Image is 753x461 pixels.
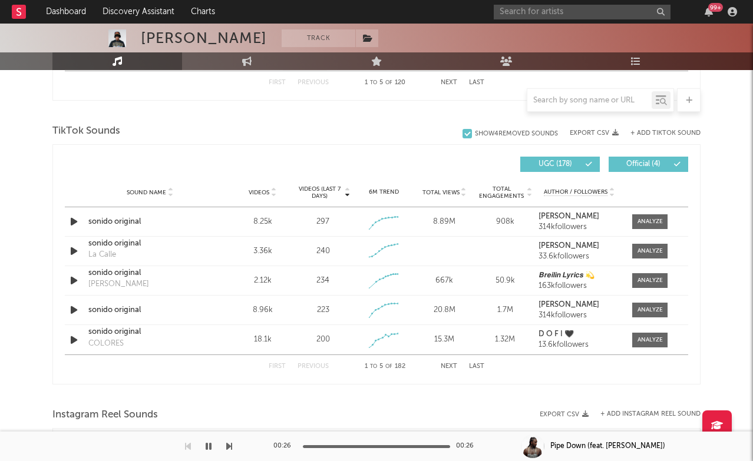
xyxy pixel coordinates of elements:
button: First [269,79,286,86]
div: 1.32M [478,334,533,346]
div: 240 [316,246,330,257]
div: + Add Instagram Reel Sound [589,411,701,417]
div: La Calle [88,249,116,261]
span: Videos [249,189,269,196]
button: Official(4) [609,157,688,172]
div: [PERSON_NAME] [141,29,267,47]
div: 1 5 182 [352,360,417,374]
button: Previous [298,79,329,86]
span: Author / Followers [544,188,607,196]
a: sonido original [88,304,212,316]
a: sonido original [88,238,212,250]
a: D O F I 🖤 [539,330,620,339]
div: 15.3M [417,334,472,346]
div: 00:26 [456,439,480,453]
div: 8.25k [235,216,290,228]
button: First [269,363,286,370]
div: 667k [417,275,472,287]
div: 314k followers [539,223,620,231]
div: 163k followers [539,282,620,290]
div: 908k [478,216,533,228]
strong: D O F I 🖤 [539,330,574,338]
a: sonido original [88,267,212,279]
button: Last [469,79,484,86]
a: sonido original [88,326,212,338]
button: + Add TikTok Sound [630,130,701,137]
strong: [PERSON_NAME] [539,213,599,220]
span: to [370,80,377,85]
div: 2.12k [235,275,290,287]
a: sonido original [88,216,212,228]
a: 𝘽𝙧𝙚𝙞𝙡𝙞𝙣 𝙇𝙮𝙧𝙞𝙘𝙨 💫 [539,271,620,280]
div: 8.89M [417,216,472,228]
span: to [370,364,377,369]
div: 33.6k followers [539,253,620,261]
button: Last [469,363,484,370]
span: Instagram Reel Sounds [52,408,158,422]
div: 13.6k followers [539,341,620,349]
button: + Add Instagram Reel Sound [600,411,701,417]
input: Search by song name or URL [527,96,652,105]
span: Videos (last 7 days) [296,185,344,200]
span: Official ( 4 ) [616,161,671,168]
a: [PERSON_NAME] [539,213,620,221]
strong: [PERSON_NAME] [539,301,599,309]
span: of [385,364,392,369]
button: 99+ [705,7,713,16]
button: Export CSV [570,130,619,137]
input: Search for artists [494,5,671,19]
div: COLORES [88,338,124,350]
div: 3.36k [235,246,290,257]
button: Track [282,29,355,47]
div: 8.96k [235,304,290,316]
div: 18.1k [235,334,290,346]
div: 6M Trend [356,188,411,197]
span: Total Engagements [478,185,526,200]
button: + Add TikTok Sound [619,130,701,137]
strong: 𝘽𝙧𝙚𝙞𝙡𝙞𝙣 𝙇𝙮𝙧𝙞𝙘𝙨 💫 [539,271,595,279]
button: Next [441,79,457,86]
a: [PERSON_NAME] [539,242,620,250]
button: Export CSV [540,411,589,418]
span: Total Views [422,189,460,196]
div: 99 + [708,3,723,12]
div: 50.9k [478,275,533,287]
div: Show 4 Removed Sounds [475,130,558,138]
div: Pipe Down (feat. [PERSON_NAME]) [550,441,665,452]
div: 1.7M [478,304,533,316]
div: 223 [317,304,329,316]
span: UGC ( 178 ) [528,161,582,168]
div: 1 5 120 [352,76,417,90]
button: Previous [298,363,329,370]
span: of [385,80,392,85]
div: 314k followers [539,311,620,320]
div: 297 [316,216,329,228]
button: Next [441,363,457,370]
span: Sound Name [127,189,166,196]
a: [PERSON_NAME] [539,301,620,309]
button: UGC(178) [520,157,600,172]
span: TikTok Sounds [52,124,120,138]
div: [PERSON_NAME] [88,278,149,290]
div: 20.8M [417,304,472,316]
strong: [PERSON_NAME] [539,242,599,250]
div: 200 [316,334,330,346]
div: 234 [316,275,329,287]
div: 00:26 [273,439,297,453]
